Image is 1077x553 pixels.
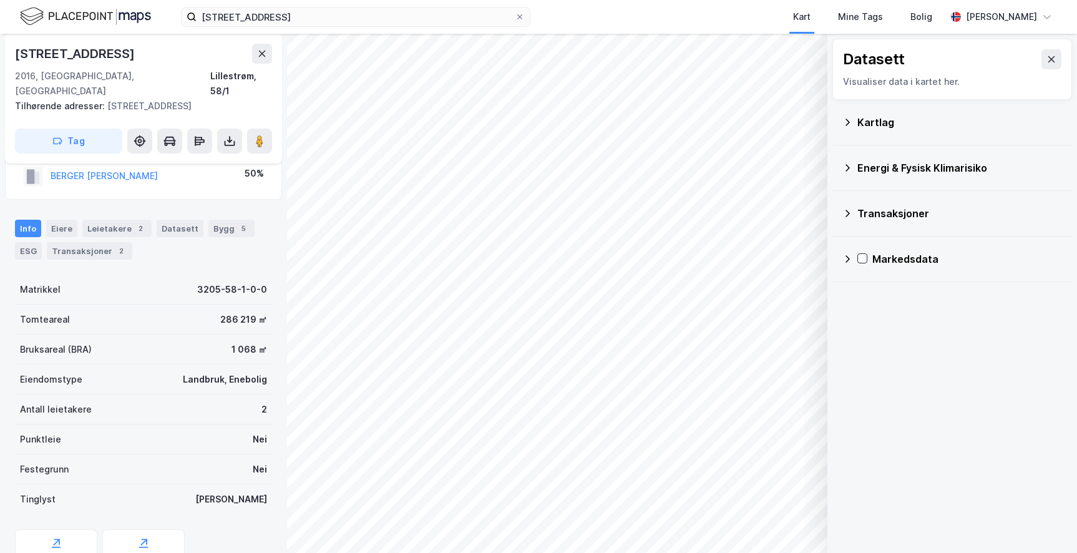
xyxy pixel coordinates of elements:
[15,129,122,154] button: Tag
[208,220,255,237] div: Bygg
[197,282,267,297] div: 3205-58-1-0-0
[20,342,92,357] div: Bruksareal (BRA)
[20,402,92,417] div: Antall leietakere
[183,372,267,387] div: Landbruk, Enebolig
[82,220,152,237] div: Leietakere
[20,6,151,27] img: logo.f888ab2527a4732fd821a326f86c7f29.svg
[47,242,132,260] div: Transaksjoner
[15,99,262,114] div: [STREET_ADDRESS]
[15,69,210,99] div: 2016, [GEOGRAPHIC_DATA], [GEOGRAPHIC_DATA]
[843,74,1061,89] div: Visualiser data i kartet her.
[20,282,61,297] div: Matrikkel
[1015,493,1077,553] iframe: Chat Widget
[210,69,272,99] div: Lillestrøm, 58/1
[245,166,264,181] div: 50%
[20,372,82,387] div: Eiendomstype
[966,9,1037,24] div: [PERSON_NAME]
[857,115,1062,130] div: Kartlag
[157,220,203,237] div: Datasett
[237,222,250,235] div: 5
[20,462,69,477] div: Festegrunn
[195,492,267,507] div: [PERSON_NAME]
[15,100,107,111] span: Tilhørende adresser:
[46,220,77,237] div: Eiere
[838,9,883,24] div: Mine Tags
[857,160,1062,175] div: Energi & Fysisk Klimarisiko
[115,245,127,257] div: 2
[15,220,41,237] div: Info
[15,44,137,64] div: [STREET_ADDRESS]
[220,312,267,327] div: 286 219 ㎡
[231,342,267,357] div: 1 068 ㎡
[872,252,1062,267] div: Markedsdata
[793,9,811,24] div: Kart
[253,462,267,477] div: Nei
[843,49,905,69] div: Datasett
[20,312,70,327] div: Tomteareal
[910,9,932,24] div: Bolig
[15,242,42,260] div: ESG
[134,222,147,235] div: 2
[197,7,515,26] input: Søk på adresse, matrikkel, gårdeiere, leietakere eller personer
[20,492,56,507] div: Tinglyst
[1015,493,1077,553] div: Kontrollprogram for chat
[253,432,267,447] div: Nei
[261,402,267,417] div: 2
[20,432,61,447] div: Punktleie
[857,206,1062,221] div: Transaksjoner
